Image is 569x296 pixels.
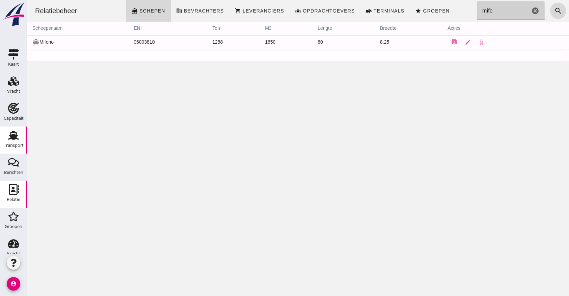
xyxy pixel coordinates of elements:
img: logo-small.a267ee39.svg [1,2,26,27]
i: search [527,7,535,15]
i: front_loader [339,8,345,14]
i: directions_boat [5,39,12,46]
div: Kaart [8,62,19,66]
td: 06003810 [101,35,180,49]
div: Inzicht [7,251,20,256]
th: ton [180,22,233,35]
div: Relatie [7,197,20,202]
i: shopping_cart [208,8,214,14]
div: Vracht [7,89,20,93]
i: Wis Zoeken... [504,7,512,15]
span: Bevrachters [157,8,197,14]
i: contacts [424,39,430,45]
span: Leveranciers [215,8,257,14]
td: 1288 [180,35,233,49]
span: Opdrachtgevers [275,8,328,14]
td: 1650 [233,35,285,49]
i: directions_boat [105,8,111,14]
th: breedte [348,22,415,35]
i: business [149,8,155,14]
div: Transport [4,143,24,147]
i: groups [268,8,274,14]
i: account_circle [7,277,20,291]
span: Groepen [396,8,423,14]
i: attach_file [451,39,457,45]
div: Capaciteit [4,116,24,120]
th: acties [415,22,542,35]
td: 8,25 [348,35,415,49]
div: Berichten [4,170,23,175]
span: Terminals [346,8,378,14]
span: Schepen [112,8,138,14]
td: 80 [285,35,348,49]
i: star [388,8,394,14]
div: Relatiebeheer [3,6,56,16]
th: m3 [233,22,285,35]
div: Groepen [5,224,22,229]
i: edit [438,39,444,45]
th: ENI [101,22,180,35]
th: lengte [285,22,348,35]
